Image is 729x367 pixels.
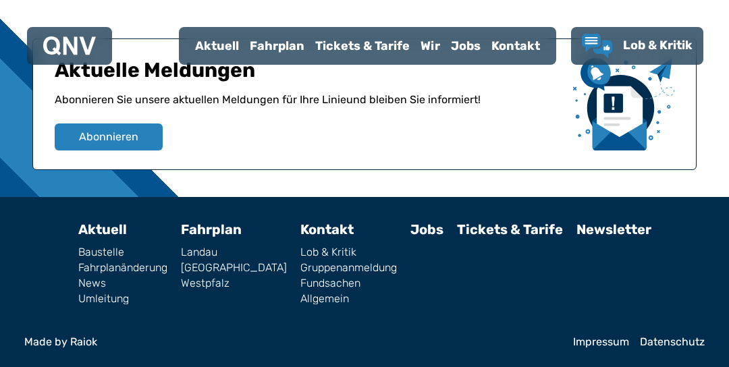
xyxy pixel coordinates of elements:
[300,221,354,237] a: Kontakt
[623,38,693,53] span: Lob & Kritik
[181,247,287,258] a: Landau
[640,337,705,347] a: Datenschutz
[181,278,287,289] a: Westpfalz
[446,28,486,63] a: Jobs
[486,28,545,63] a: Kontakt
[582,34,693,58] a: Lob & Kritik
[300,278,397,289] a: Fundsachen
[78,278,167,289] a: News
[244,28,310,63] a: Fahrplan
[300,262,397,273] a: Gruppenanmeldung
[55,58,562,92] h1: Aktuelle Meldungen
[79,129,138,145] span: Abonnieren
[457,221,563,237] a: Tickets & Tarife
[181,221,242,237] a: Fahrplan
[576,221,651,237] a: Newsletter
[55,123,163,150] button: Abonnieren
[24,337,562,347] a: Made by Raiok
[78,293,167,304] a: Umleitung
[300,293,397,304] a: Allgemein
[573,58,674,150] img: newsletter
[573,337,629,347] a: Impressum
[78,247,167,258] a: Baustelle
[410,221,443,237] a: Jobs
[78,221,127,237] a: Aktuell
[181,262,287,273] a: [GEOGRAPHIC_DATA]
[78,262,167,273] a: Fahrplanänderung
[300,247,397,258] a: Lob & Kritik
[415,28,446,63] a: Wir
[310,28,415,63] a: Tickets & Tarife
[55,92,562,123] p: Abonnieren Sie unsere aktuellen Meldungen für Ihre Linie und bleiben Sie informiert!
[43,36,96,55] img: QNV Logo
[190,28,244,63] a: Aktuell
[43,32,96,59] a: QNV Logo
